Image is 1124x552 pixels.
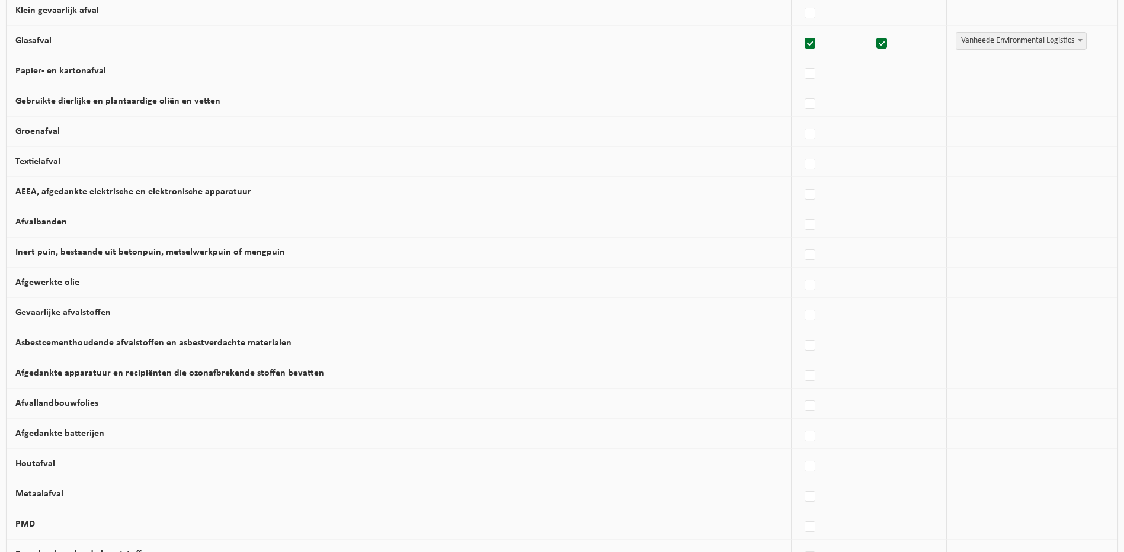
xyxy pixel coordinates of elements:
label: Textielafval [15,157,60,166]
label: Metaalafval [15,489,63,499]
label: Afgewerkte olie [15,278,79,287]
label: PMD [15,519,35,529]
span: Vanheede Environmental Logistics [956,32,1087,50]
label: Inert puin, bestaande uit betonpuin, metselwerkpuin of mengpuin [15,248,285,257]
label: Papier- en kartonafval [15,66,106,76]
span: Vanheede Environmental Logistics [956,33,1086,49]
label: Afgedankte batterijen [15,429,104,438]
label: Afvallandbouwfolies [15,399,98,408]
label: Glasafval [15,36,52,46]
label: Groenafval [15,127,60,136]
label: Klein gevaarlijk afval [15,6,99,15]
label: Afgedankte apparatuur en recipiënten die ozonafbrekende stoffen bevatten [15,368,324,378]
label: Houtafval [15,459,55,468]
label: Gevaarlijke afvalstoffen [15,308,111,317]
label: Afvalbanden [15,217,67,227]
label: Gebruikte dierlijke en plantaardige oliën en vetten [15,97,220,106]
label: AEEA, afgedankte elektrische en elektronische apparatuur [15,187,251,197]
label: Asbestcementhoudende afvalstoffen en asbestverdachte materialen [15,338,292,348]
